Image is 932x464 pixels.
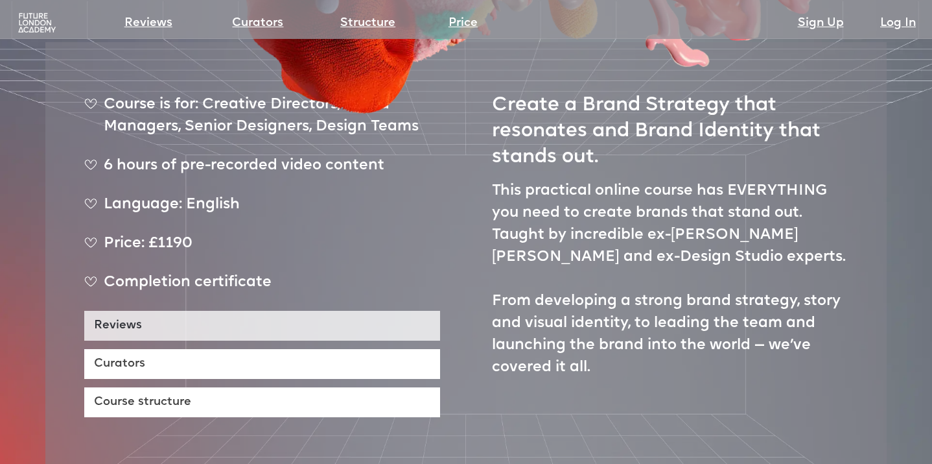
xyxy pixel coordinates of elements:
a: Structure [340,14,395,32]
div: Course is for: Creative Directors, Brand Managers, Senior Designers, Design Teams [84,94,440,149]
a: Curators [232,14,283,32]
a: Sign Up [798,14,844,32]
div: 6 hours of pre-recorded video content [84,155,440,188]
a: Reviews [124,14,172,32]
a: Log In [880,14,916,32]
div: Price: £1190 [84,233,440,265]
a: Course structure [84,387,440,417]
div: Language: English [84,194,440,226]
a: Price [449,14,478,32]
div: Completion certificate [84,272,440,304]
h2: Create a Brand Strategy that resonates and Brand Identity that stands out. [492,81,848,171]
a: Curators [84,349,440,379]
a: Reviews [84,311,440,341]
p: This practical online course has EVERYTHING you need to create brands that stand out. Taught by i... [492,180,848,379]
